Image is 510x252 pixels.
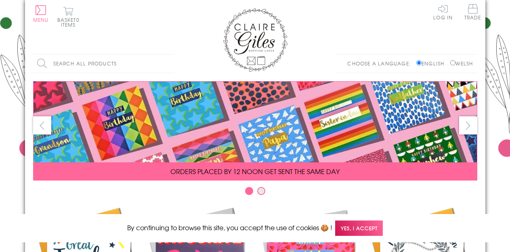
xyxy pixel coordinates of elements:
[33,55,174,73] input: Search all products
[245,187,253,195] button: Carousel Page 1 (Current Slide)
[166,55,174,73] input: Search
[33,5,49,22] button: Menu
[464,4,481,20] span: Trade
[33,16,49,23] span: Menu
[450,60,473,67] label: Welsh
[57,6,80,27] button: Basket0 items
[61,16,80,28] span: 0 items
[433,4,453,20] a: Log In
[450,60,455,65] input: Welsh
[223,8,288,72] img: Claire Giles Greetings Cards
[459,116,477,134] button: next
[170,166,340,176] span: ORDERS PLACED BY 12 NOON GET SENT THE SAME DAY
[464,4,481,21] a: Trade
[33,187,477,199] div: Carousel Pagination
[33,116,51,134] button: prev
[416,60,422,65] input: English
[257,187,265,195] button: Carousel Page 2
[347,60,415,67] p: Choose a language:
[416,60,448,67] label: English
[335,220,383,236] span: Yes, I accept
